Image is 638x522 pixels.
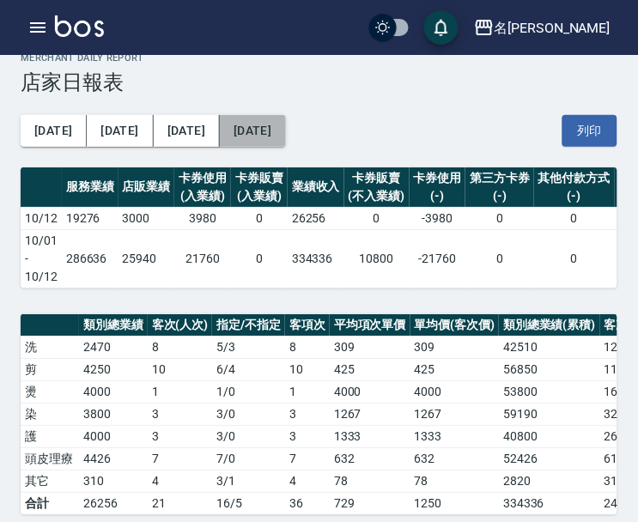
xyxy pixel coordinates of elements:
[538,169,611,187] div: 其他付款方式
[467,10,617,46] button: 名[PERSON_NAME]
[235,187,283,205] div: (入業績)
[62,167,118,208] th: 服務業績
[465,207,534,229] td: 0
[499,403,600,425] td: 59190
[21,229,62,288] td: 10/01 - 10/12
[21,115,87,147] button: [DATE]
[285,336,330,358] td: 8
[21,447,79,470] td: 頭皮理療
[499,425,600,447] td: 40800
[21,403,79,425] td: 染
[499,314,600,337] th: 類別總業績(累積)
[410,314,500,337] th: 單均價(客次價)
[212,492,285,514] td: 16/5
[499,447,600,470] td: 52426
[288,229,344,288] td: 334336
[79,425,148,447] td: 4000
[231,207,288,229] td: 0
[285,447,330,470] td: 7
[79,447,148,470] td: 4426
[148,358,213,380] td: 10
[344,207,410,229] td: 0
[285,425,330,447] td: 3
[499,492,600,514] td: 334336
[499,336,600,358] td: 42510
[55,15,104,37] img: Logo
[410,403,500,425] td: 1267
[534,229,615,288] td: 0
[330,380,410,403] td: 4000
[212,470,285,492] td: 3 / 1
[285,470,330,492] td: 4
[288,207,344,229] td: 26256
[344,229,410,288] td: 10800
[330,425,410,447] td: 1333
[285,380,330,403] td: 1
[414,169,462,187] div: 卡券使用
[79,336,148,358] td: 2470
[118,167,175,208] th: 店販業績
[62,229,118,288] td: 286636
[79,380,148,403] td: 4000
[148,314,213,337] th: 客次(人次)
[349,169,405,187] div: 卡券販賣
[330,470,410,492] td: 78
[79,492,148,514] td: 26256
[148,470,213,492] td: 4
[330,358,410,380] td: 425
[212,314,285,337] th: 指定/不指定
[562,115,617,147] button: 列印
[465,229,534,288] td: 0
[231,229,288,288] td: 0
[21,207,62,229] td: 10/12
[410,470,500,492] td: 78
[410,380,500,403] td: 4000
[499,470,600,492] td: 2820
[21,52,617,64] h2: Merchant Daily Report
[330,447,410,470] td: 632
[148,380,213,403] td: 1
[499,380,600,403] td: 53800
[499,358,600,380] td: 56850
[148,403,213,425] td: 3
[288,167,344,208] th: 業績收入
[212,380,285,403] td: 1 / 0
[285,403,330,425] td: 3
[330,314,410,337] th: 平均項次單價
[414,187,462,205] div: (-)
[87,115,153,147] button: [DATE]
[118,207,175,229] td: 3000
[534,207,615,229] td: 0
[410,425,500,447] td: 1333
[330,403,410,425] td: 1267
[410,207,466,229] td: -3980
[285,314,330,337] th: 客項次
[538,187,611,205] div: (-)
[118,229,175,288] td: 25940
[148,336,213,358] td: 8
[470,169,530,187] div: 第三方卡券
[410,492,500,514] td: 1250
[285,358,330,380] td: 10
[79,403,148,425] td: 3800
[410,447,500,470] td: 632
[285,492,330,514] td: 36
[410,229,466,288] td: -21760
[179,169,227,187] div: 卡券使用
[79,314,148,337] th: 類別總業績
[21,70,617,94] h3: 店家日報表
[79,470,148,492] td: 310
[21,336,79,358] td: 洗
[330,492,410,514] td: 729
[212,403,285,425] td: 3 / 0
[212,447,285,470] td: 7 / 0
[174,207,231,229] td: 3980
[220,115,285,147] button: [DATE]
[21,425,79,447] td: 護
[212,358,285,380] td: 6 / 4
[154,115,220,147] button: [DATE]
[174,229,231,288] td: 21760
[470,187,530,205] div: (-)
[79,358,148,380] td: 4250
[148,425,213,447] td: 3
